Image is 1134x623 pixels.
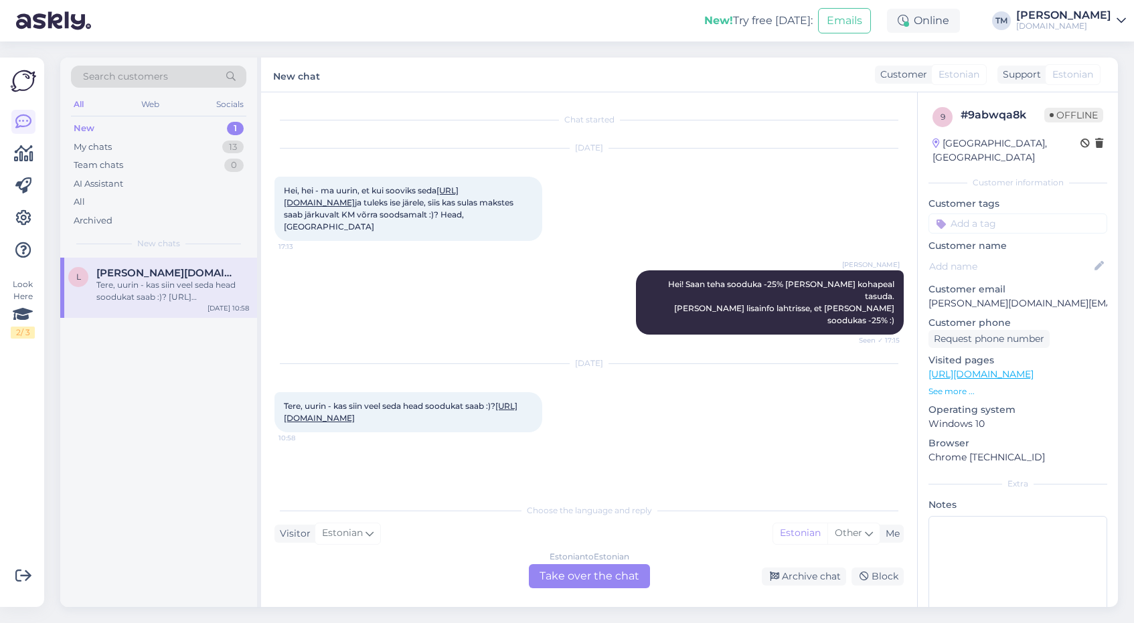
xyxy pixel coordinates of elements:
[842,260,900,270] span: [PERSON_NAME]
[762,567,846,586] div: Archive chat
[928,403,1107,417] p: Operating system
[322,526,363,541] span: Estonian
[11,327,35,339] div: 2 / 3
[74,177,123,191] div: AI Assistant
[96,267,236,279] span: leila.ong@hotmail.com
[928,353,1107,367] p: Visited pages
[274,357,904,369] div: [DATE]
[928,213,1107,234] input: Add a tag
[928,385,1107,397] p: See more ...
[928,239,1107,253] p: Customer name
[11,278,35,339] div: Look Here
[278,433,329,443] span: 10:58
[208,303,249,313] div: [DATE] 10:58
[274,505,904,517] div: Choose the language and reply
[704,13,813,29] div: Try free [DATE]:
[74,159,123,172] div: Team chats
[928,368,1034,380] a: [URL][DOMAIN_NAME]
[961,107,1044,123] div: # 9abwqa8k
[939,68,979,82] span: Estonian
[274,142,904,154] div: [DATE]
[928,450,1107,464] p: Chrome [TECHNICAL_ID]
[928,296,1107,310] p: [PERSON_NAME][DOMAIN_NAME][EMAIL_ADDRESS][PERSON_NAME][DOMAIN_NAME]
[214,96,246,113] div: Socials
[74,141,112,154] div: My chats
[83,70,168,84] span: Search customers
[880,527,900,541] div: Me
[875,68,927,82] div: Customer
[887,9,960,33] div: Online
[274,527,311,541] div: Visitor
[278,242,329,252] span: 17:13
[1016,21,1111,31] div: [DOMAIN_NAME]
[997,68,1041,82] div: Support
[928,436,1107,450] p: Browser
[1044,108,1103,122] span: Offline
[274,114,904,126] div: Chat started
[941,112,945,122] span: 9
[928,282,1107,296] p: Customer email
[929,259,1092,274] input: Add name
[74,195,85,209] div: All
[71,96,86,113] div: All
[1016,10,1111,21] div: [PERSON_NAME]
[933,137,1080,165] div: [GEOGRAPHIC_DATA], [GEOGRAPHIC_DATA]
[928,498,1107,512] p: Notes
[928,197,1107,211] p: Customer tags
[992,11,1011,30] div: TM
[668,279,896,325] span: Hei! Saan teha sooduka -25% [PERSON_NAME] kohapeal tasuda. [PERSON_NAME] lisainfo lahtrisse, et [...
[818,8,871,33] button: Emails
[928,417,1107,431] p: Windows 10
[1052,68,1093,82] span: Estonian
[284,401,517,423] span: Tere, uurin - kas siin veel seda head soodukat saab :)?
[928,330,1050,348] div: Request phone number
[76,272,81,282] span: l
[550,551,629,563] div: Estonian to Estonian
[224,159,244,172] div: 0
[137,238,180,250] span: New chats
[529,564,650,588] div: Take over the chat
[773,523,827,543] div: Estonian
[273,66,320,84] label: New chat
[849,335,900,345] span: Seen ✓ 17:15
[1016,10,1126,31] a: [PERSON_NAME][DOMAIN_NAME]
[704,14,733,27] b: New!
[928,177,1107,189] div: Customer information
[835,527,862,539] span: Other
[928,478,1107,490] div: Extra
[928,316,1107,330] p: Customer phone
[284,185,515,232] span: Hei, hei - ma uurin, et kui sooviks seda ja tuleks ise järele, siis kas sulas makstes saab järkuv...
[11,68,36,94] img: Askly Logo
[852,567,904,586] div: Block
[74,122,94,135] div: New
[227,122,244,135] div: 1
[222,141,244,154] div: 13
[139,96,162,113] div: Web
[96,279,249,303] div: Tere, uurin - kas siin veel seda head soodukat saab :)? [URL][DOMAIN_NAME]
[74,214,112,228] div: Archived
